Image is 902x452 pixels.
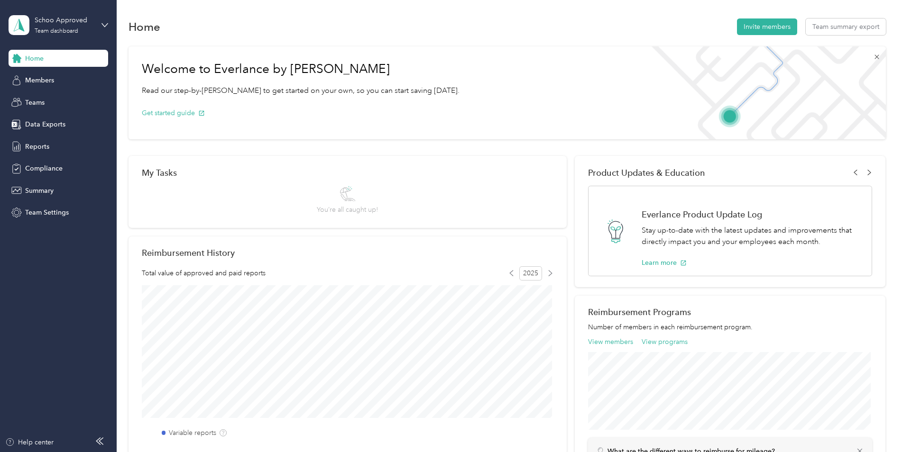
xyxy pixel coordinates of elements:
[25,208,69,217] span: Team Settings
[142,168,553,178] div: My Tasks
[35,15,94,25] div: Schoo Approved
[849,399,902,452] iframe: Everlance-gr Chat Button Frame
[519,266,542,280] span: 2025
[588,168,705,178] span: Product Updates & Education
[25,186,54,196] span: Summary
[642,46,885,139] img: Welcome to everlance
[642,225,862,248] p: Stay up-to-date with the latest updates and improvements that directly impact you and your employ...
[588,307,872,317] h2: Reimbursement Programs
[317,205,378,215] span: You’re all caught up!
[142,108,205,118] button: Get started guide
[142,85,460,97] p: Read our step-by-[PERSON_NAME] to get started on your own, so you can start saving [DATE].
[642,337,688,347] button: View programs
[5,437,54,447] button: Help center
[35,28,78,34] div: Team dashboard
[588,337,633,347] button: View members
[25,75,54,85] span: Members
[129,22,160,32] h1: Home
[142,268,266,278] span: Total value of approved and paid reports
[169,428,216,438] label: Variable reports
[737,18,797,35] button: Invite members
[25,98,45,108] span: Teams
[25,54,44,63] span: Home
[25,163,63,173] span: Compliance
[142,62,460,77] h1: Welcome to Everlance by [PERSON_NAME]
[142,248,235,258] h2: Reimbursement History
[642,209,862,219] h1: Everlance Product Update Log
[25,119,65,129] span: Data Exports
[806,18,886,35] button: Team summary export
[642,258,687,268] button: Learn more
[25,142,49,152] span: Reports
[588,322,872,332] p: Number of members in each reimbursement program.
